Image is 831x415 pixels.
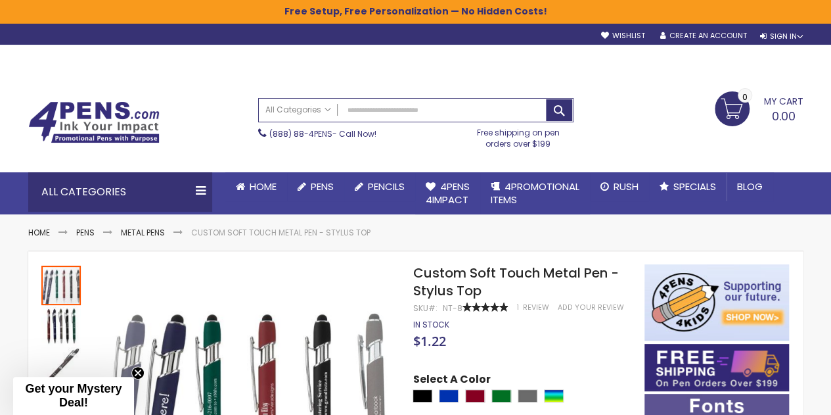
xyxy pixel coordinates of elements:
[368,180,405,193] span: Pencils
[759,32,803,41] div: Sign In
[131,366,145,379] button: Close teaser
[269,128,376,139] span: - Call Now!
[742,91,748,103] span: 0
[522,303,549,312] span: Review
[462,303,508,312] div: 100%
[225,172,287,201] a: Home
[439,389,459,403] div: Blue
[673,180,716,193] span: Specials
[660,31,746,41] a: Create an Account
[426,180,470,207] span: 4Pens 4impact
[311,180,334,193] span: Pens
[442,303,462,314] div: NT-8
[727,172,773,201] a: Blog
[415,172,480,215] a: 4Pens4impact
[191,228,371,238] li: Custom Soft Touch Metal Pen - Stylus Top
[463,122,573,149] div: Free shipping on pen orders over $199
[480,172,590,215] a: 4PROMOTIONALITEMS
[737,180,763,193] span: Blog
[413,389,432,403] div: Black
[644,264,789,341] img: 4pens 4 kids
[413,332,445,350] span: $1.22
[41,347,81,387] img: Custom Soft Touch Metal Pen - Stylus Top
[491,389,511,403] div: Green
[121,227,165,238] a: Metal Pens
[600,31,644,41] a: Wishlist
[649,172,727,201] a: Specials
[41,305,82,346] div: Custom Soft Touch Metal Pen - Stylus Top
[715,91,803,124] a: 0.00 0
[41,306,81,346] img: Custom Soft Touch Metal Pen - Stylus Top
[465,389,485,403] div: Burgundy
[518,389,537,403] div: Grey
[250,180,277,193] span: Home
[413,264,618,300] span: Custom Soft Touch Metal Pen - Stylus Top
[413,320,449,330] div: Availability
[644,344,789,391] img: Free shipping on orders over $199
[614,180,639,193] span: Rush
[269,128,332,139] a: (888) 88-4PENS
[76,227,95,238] a: Pens
[25,382,122,409] span: Get your Mystery Deal!
[413,303,437,314] strong: SKU
[413,319,449,330] span: In stock
[516,303,550,312] a: 1 Review
[41,264,82,305] div: Custom Soft Touch Metal Pen - Stylus Top
[590,172,649,201] a: Rush
[557,303,623,312] a: Add Your Review
[772,108,796,124] span: 0.00
[344,172,415,201] a: Pencils
[28,101,160,143] img: 4Pens Custom Pens and Promotional Products
[13,377,134,415] div: Get your Mystery Deal!Close teaser
[28,227,50,238] a: Home
[265,105,331,115] span: All Categories
[413,372,490,390] span: Select A Color
[259,99,338,120] a: All Categories
[544,389,564,403] div: Assorted
[516,303,518,312] span: 1
[287,172,344,201] a: Pens
[41,346,82,387] div: Custom Soft Touch Metal Pen - Stylus Top
[491,180,579,207] span: 4PROMOTIONAL ITEMS
[28,172,212,212] div: All Categories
